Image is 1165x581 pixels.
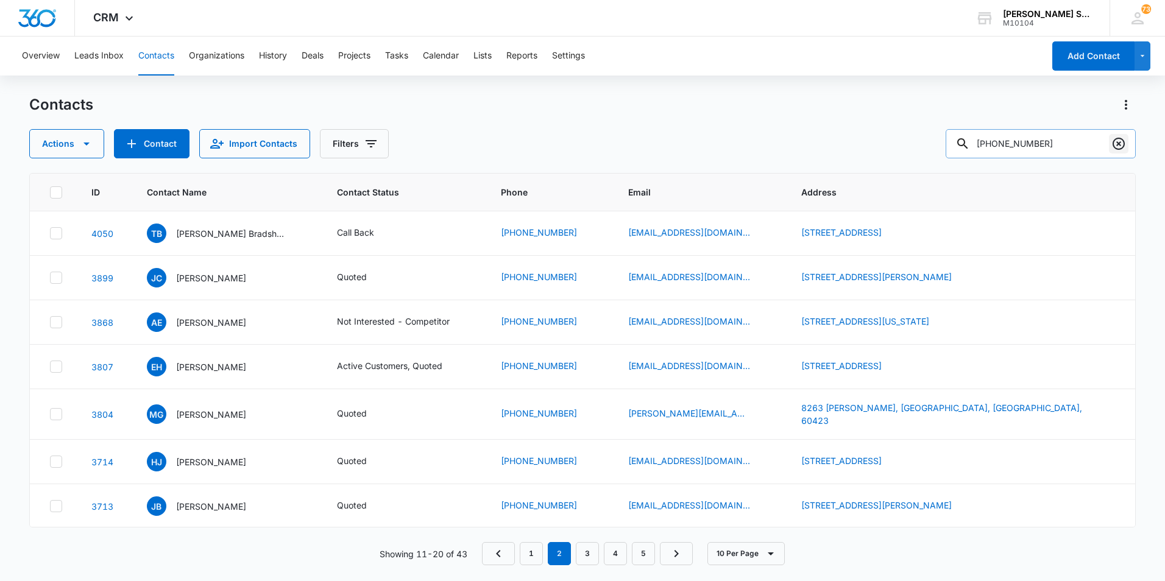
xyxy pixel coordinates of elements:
[176,456,246,468] p: [PERSON_NAME]
[501,315,577,328] a: [PHONE_NUMBER]
[501,499,599,513] div: Phone - (773) 387-9092 - Select to Edit Field
[337,359,442,372] div: Active Customers, Quoted
[628,270,772,285] div: Email - maracucho1614@gmail.com - Select to Edit Field
[176,361,246,373] p: [PERSON_NAME]
[189,37,244,76] button: Organizations
[147,268,268,287] div: Contact Name - José Collante - Select to Edit Field
[147,496,166,516] span: JB
[801,186,1098,199] span: Address
[147,224,166,243] span: TB
[29,96,93,114] h1: Contacts
[801,499,974,513] div: Address - 10608 Lockwood ave, Oak Lawn, IL, 60453 - Select to Edit Field
[628,315,750,328] a: [EMAIL_ADDRESS][DOMAIN_NAME]
[259,37,287,76] button: History
[501,270,577,283] a: [PHONE_NUMBER]
[337,407,389,421] div: Contact Status - Quoted - Select to Edit Field
[501,407,599,421] div: Phone - (773) 870-9123 - Select to Edit Field
[91,228,113,239] a: Navigate to contact details page for Tacara Bradshae
[501,454,577,467] a: [PHONE_NUMBER]
[501,186,581,199] span: Phone
[1003,9,1092,19] div: account name
[320,129,389,158] button: Filters
[176,227,286,240] p: [PERSON_NAME] Bradshae
[801,227,882,238] a: [STREET_ADDRESS]
[337,315,472,329] div: Contact Status - Not Interested - Competitor - Select to Edit Field
[801,500,952,510] a: [STREET_ADDRESS][PERSON_NAME]
[423,37,459,76] button: Calendar
[628,315,772,329] div: Email - picaso2@aol.com - Select to Edit Field
[22,37,60,76] button: Overview
[91,273,113,283] a: Navigate to contact details page for José Collante
[91,457,113,467] a: Navigate to contact details page for Hamouda Jaber
[337,315,450,328] div: Not Interested - Competitor
[628,270,750,283] a: [EMAIL_ADDRESS][DOMAIN_NAME]
[801,359,904,374] div: Address - 510 Inishowen Ct., Oswego, IL, 60543 - Select to Edit Field
[628,454,750,467] a: [EMAIL_ADDRESS][DOMAIN_NAME]
[628,226,750,239] a: [EMAIL_ADDRESS][DOMAIN_NAME]
[1116,95,1136,114] button: Actions
[337,186,454,199] span: Contact Status
[473,37,492,76] button: Lists
[91,186,100,199] span: ID
[114,129,189,158] button: Add Contact
[74,37,124,76] button: Leads Inbox
[147,357,166,376] span: EH
[482,542,515,565] a: Previous Page
[801,316,929,326] a: [STREET_ADDRESS][US_STATE]
[520,542,543,565] a: Page 1
[628,186,754,199] span: Email
[801,270,974,285] div: Address - 209 Robbin Dr, Romeoville, IL, 60446 - Select to Edit Field
[501,359,577,372] a: [PHONE_NUMBER]
[548,542,571,565] em: 2
[29,129,104,158] button: Actions
[380,548,467,560] p: Showing 11-20 of 43
[801,272,952,282] a: [STREET_ADDRESS][PERSON_NAME]
[501,270,599,285] div: Phone - (773) 332-3430 - Select to Edit Field
[707,542,785,565] button: 10 Per Page
[147,312,268,332] div: Contact Name - Aminta Estafanous - Select to Edit Field
[946,129,1136,158] input: Search Contacts
[337,226,374,239] div: Call Back
[147,452,268,471] div: Contact Name - Hamouda Jaber - Select to Edit Field
[628,359,772,374] div: Email - hangingwithheaven@gmail.com - Select to Edit Field
[801,454,904,469] div: Address - 8013 Hillcrest Ln, Tinley Park, IL, 60477 - Select to Edit Field
[337,226,396,241] div: Contact Status - Call Back - Select to Edit Field
[337,270,389,285] div: Contact Status - Quoted - Select to Edit Field
[176,500,246,513] p: [PERSON_NAME]
[628,454,772,469] div: Email - hjaber34@aol.com - Select to Edit Field
[93,11,119,24] span: CRM
[385,37,408,76] button: Tasks
[338,37,370,76] button: Projects
[1141,4,1151,14] span: 73
[147,496,268,516] div: Contact Name - Jimmy Brown - Select to Edit Field
[1003,19,1092,27] div: account id
[302,37,324,76] button: Deals
[147,224,308,243] div: Contact Name - Tacara Bradshae - Select to Edit Field
[147,357,268,376] div: Contact Name - Evelyn Hemphill - Select to Edit Field
[501,315,599,329] div: Phone - (773) 875-5589 - Select to Edit Field
[176,272,246,284] p: [PERSON_NAME]
[176,316,246,329] p: [PERSON_NAME]
[801,403,1082,426] a: 8263 [PERSON_NAME], [GEOGRAPHIC_DATA], [GEOGRAPHIC_DATA], 60423
[337,454,389,469] div: Contact Status - Quoted - Select to Edit Field
[147,452,166,471] span: HJ
[801,361,882,371] a: [STREET_ADDRESS]
[176,408,246,421] p: [PERSON_NAME]
[1052,41,1135,71] button: Add Contact
[632,542,655,565] a: Page 5
[628,407,772,421] div: Email - adam.granja@gmail.com - Select to Edit Field
[1109,134,1128,153] button: Clear
[501,226,599,241] div: Phone - (773) 526-2653 - Select to Edit Field
[199,129,310,158] button: Import Contacts
[482,542,693,565] nav: Pagination
[628,499,772,513] div: Email - brownjimmy1782@netzero.net - Select to Edit Field
[337,407,367,420] div: Quoted
[501,226,577,239] a: [PHONE_NUMBER]
[91,501,113,512] a: Navigate to contact details page for Jimmy Brown
[628,226,772,241] div: Email - browngat@hotmail.com - Select to Edit Field
[628,407,750,420] a: [PERSON_NAME][EMAIL_ADDRESS][PERSON_NAME][DOMAIN_NAME]
[147,186,290,199] span: Contact Name
[576,542,599,565] a: Page 3
[604,542,627,565] a: Page 4
[801,315,951,329] div: Address - 8136 Portsmouth Drive, Darien, Illinois, 60561 - Select to Edit Field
